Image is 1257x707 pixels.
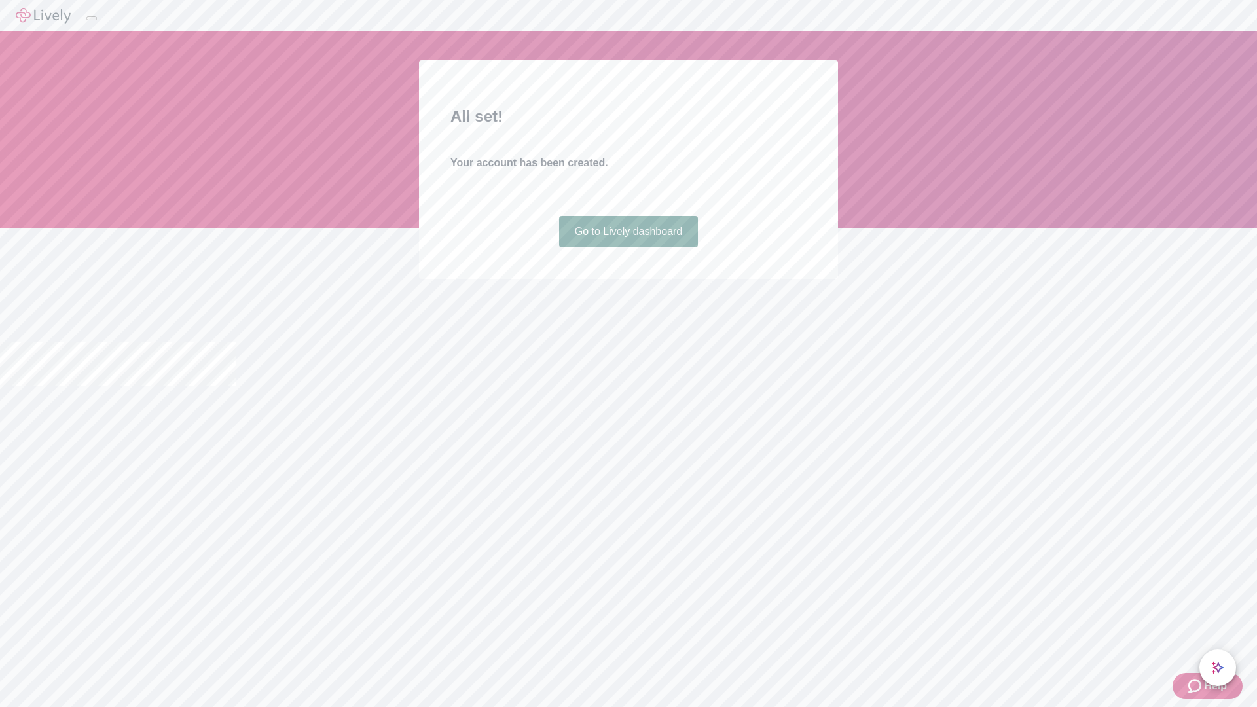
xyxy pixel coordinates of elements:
[559,216,699,247] a: Go to Lively dashboard
[1204,678,1227,694] span: Help
[1199,649,1236,686] button: chat
[450,155,807,171] h4: Your account has been created.
[450,105,807,128] h2: All set!
[1211,661,1224,674] svg: Lively AI Assistant
[16,8,71,24] img: Lively
[1173,673,1243,699] button: Zendesk support iconHelp
[86,16,97,20] button: Log out
[1188,678,1204,694] svg: Zendesk support icon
